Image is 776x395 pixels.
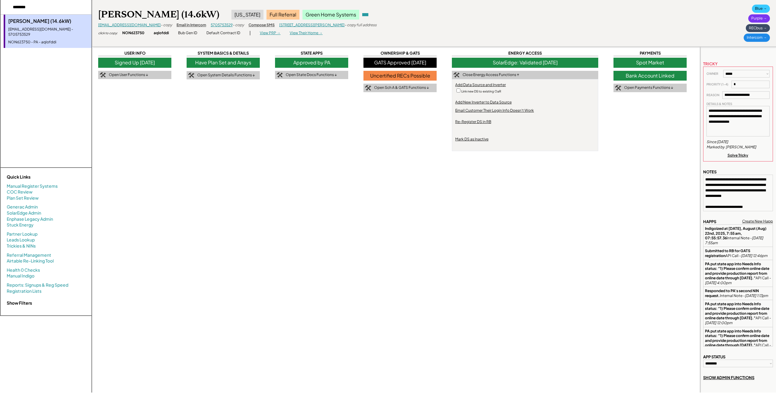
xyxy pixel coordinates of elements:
[705,321,732,325] em: [DATE] 12:00pm
[703,61,718,67] div: TRICKY
[122,31,145,36] div: NON623750
[345,23,377,28] div: - copy full address
[703,375,754,380] div: SHOW ADMIN FUNCTIONS
[705,302,770,321] strong: PA put state app into Needs Info status: "1) Please confirm online date and provide production re...
[452,58,598,67] div: SolarEdge: Validated [DATE]
[100,72,106,78] img: tool-icon.png
[7,273,34,279] a: Manual Indigo
[231,10,263,20] div: [US_STATE]
[302,10,359,20] div: Green Home Systems
[374,85,429,90] div: Open Sch A & GATS Functions ↓
[705,281,731,285] em: [DATE] 4:00pm
[7,300,32,306] strong: Show Filters
[249,23,275,28] div: Compose SMS
[455,119,491,125] div: Re-Register DS in RB
[705,262,771,285] div: API Call -
[7,210,41,216] a: SolarEdge Admin
[7,216,53,222] a: Enphase Legacy Admin
[703,354,725,360] div: APP STATUS
[453,72,460,78] img: tool-icon.png
[705,302,771,325] div: API Call -
[705,248,771,258] div: API Call -
[744,34,770,42] div: Intercom →
[363,50,437,56] div: OWNERSHIP & GATS
[260,31,281,36] div: View PRP →
[363,58,437,67] div: GATS Approved [DATE]
[187,58,260,67] div: Have Plan Set and Arrays
[7,204,38,210] a: Generac Admin
[98,9,219,20] div: [PERSON_NAME] (14.6kW)
[706,72,720,76] div: OWNER
[706,140,728,145] div: Since [DATE]
[7,288,41,294] a: Registration Lists
[8,18,88,24] div: [PERSON_NAME] (14.6kW)
[7,267,40,273] a: Health 0 Checks
[706,102,732,106] div: DETAILS & NOTES
[728,153,749,158] div: Solve Tricky
[7,282,68,288] a: Reports: Signups & Reg Speed
[7,231,38,237] a: Partner Lookup
[211,23,233,27] a: 5705753529
[7,189,33,195] a: COC Review
[7,183,58,189] a: Manual Register Systems
[705,262,770,281] strong: PA put state app into Needs Info status: "1) Please confirm online date and provide production re...
[98,23,161,27] a: [EMAIL_ADDRESS][DOMAIN_NAME]
[7,258,54,264] a: Airtable Re-Linking Tool
[624,85,673,90] div: Open Payments Functions ↓
[705,288,771,298] div: Internal Note -
[746,24,770,32] div: RECbus →
[286,72,337,78] div: Open State Docs Functions ↓
[365,85,371,91] img: tool-icon.png
[249,30,251,36] div: |
[706,145,757,150] div: Marked by [PERSON_NAME]
[98,50,171,56] div: USER INFO
[8,27,88,37] div: [EMAIL_ADDRESS][DOMAIN_NAME] - 5705753529
[7,243,36,249] a: Trickies & NINs
[7,252,51,258] a: Referral Management
[613,58,687,67] div: Spot Market
[706,82,728,86] div: PRIORITY (1-4)
[703,219,716,224] div: HAPPS
[363,71,437,81] div: Uncertified RECs Possible
[266,10,299,20] div: Full Referral
[463,72,519,78] div: Close Energy Access Functions ↑
[161,23,172,28] div: - copy
[7,174,68,180] div: Quick Links
[705,226,771,245] div: Internal Note -
[277,72,283,78] img: tool-icon.png
[455,137,488,142] div: Mark DS as Inactive
[455,108,534,113] div: Email Customer Their Login Info Doesn't Work
[705,329,770,348] strong: PA put state app into Needs Info status: "1) Please confirm online date and provide production re...
[290,31,323,36] div: View Their Home →
[98,31,118,35] div: click to copy:
[745,293,768,298] em: [DATE] 1:13pm
[705,236,764,245] em: [DATE] 7:55am
[7,237,35,243] a: Leads Lookup
[98,58,171,67] div: Signed Up [DATE]
[197,73,255,78] div: Open System Details Functions ↓
[461,89,501,93] label: Link new DS to existing OaR
[752,5,770,13] div: Blue →
[705,226,767,240] strong: Indigoized at [DATE], August (Aug) 22nd, 2025, 7:55 am, 07:55:57.36
[154,31,169,36] div: aqlofddi
[705,288,760,298] strong: Responded to PA's second NIN request.
[742,219,773,224] div: Create New Happ
[613,50,687,56] div: PAYMENTS
[741,253,767,258] em: [DATE] 12:46pm
[705,329,771,353] div: API Call -
[7,195,39,201] a: Plan Set Review
[452,50,598,56] div: ENERGY ACCESS
[748,14,770,23] div: Purple →
[178,31,197,36] div: Bub Gen ID
[275,58,348,67] div: Approved by PA
[177,23,206,28] div: Email in Intercom
[275,50,348,56] div: STATE APPS
[706,93,719,97] div: REASON
[7,222,34,228] a: Stuck Energy
[8,40,88,45] div: NON623750 - PA - aqlofddi
[206,31,240,36] div: Default Contract ID
[703,169,717,175] div: NOTES
[109,72,148,78] div: Open User Functions ↓
[455,100,512,105] div: Add New Inverter to Data Source
[187,50,260,56] div: SYSTEM BASICS & DETAILS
